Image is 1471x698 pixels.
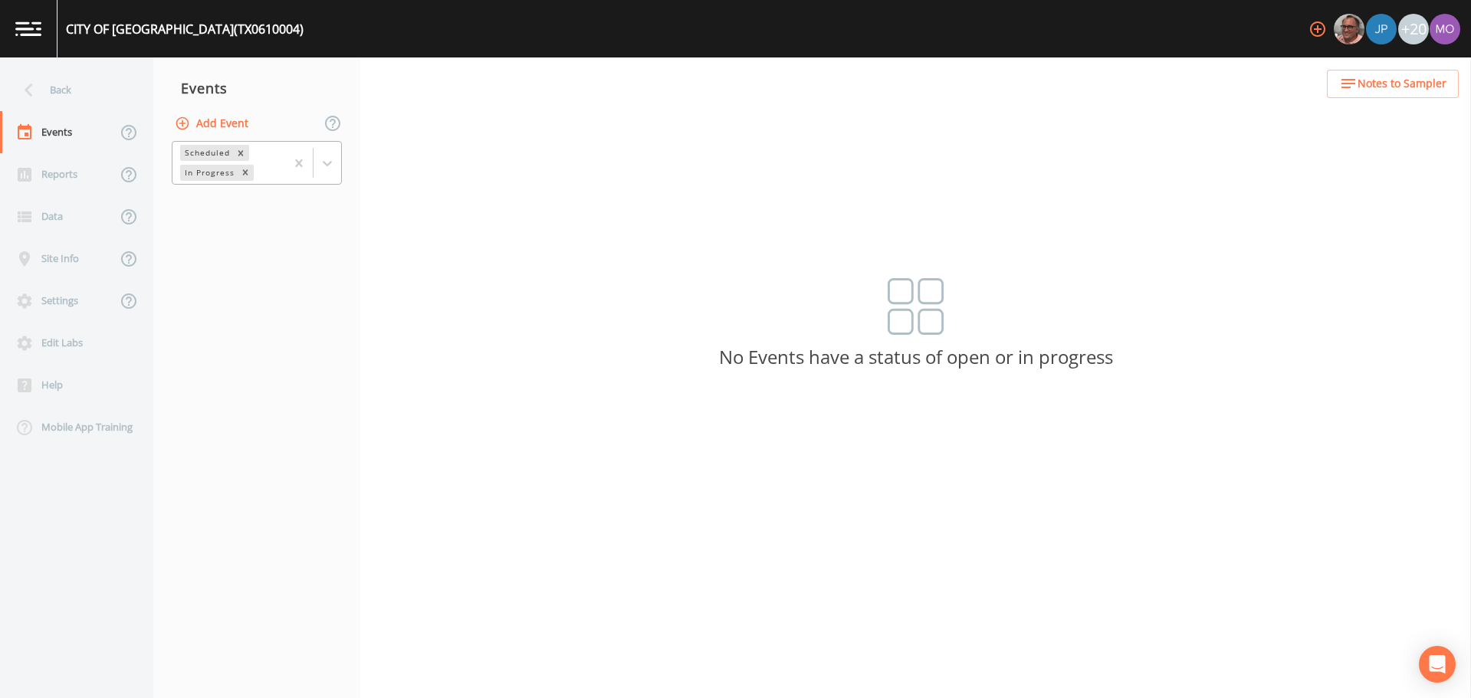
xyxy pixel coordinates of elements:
div: Events [153,69,360,107]
div: In Progress [180,165,237,181]
span: Notes to Sampler [1358,74,1446,93]
div: Open Intercom Messenger [1419,646,1456,683]
img: 41241ef155101aa6d92a04480b0d0000 [1366,14,1397,44]
img: svg%3e [888,278,944,335]
button: Notes to Sampler [1327,70,1459,98]
img: e2d790fa78825a4bb76dcb6ab311d44c [1334,14,1364,44]
div: Scheduled [180,145,232,161]
div: Remove Scheduled [232,145,249,161]
img: 4e251478aba98ce068fb7eae8f78b90c [1430,14,1460,44]
div: Mike Franklin [1333,14,1365,44]
p: No Events have a status of open or in progress [360,350,1471,364]
div: Remove In Progress [237,165,254,181]
button: Add Event [172,110,254,138]
div: CITY OF [GEOGRAPHIC_DATA] (TX0610004) [66,20,304,38]
div: +20 [1398,14,1429,44]
div: Joshua gere Paul [1365,14,1397,44]
img: logo [15,21,41,36]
